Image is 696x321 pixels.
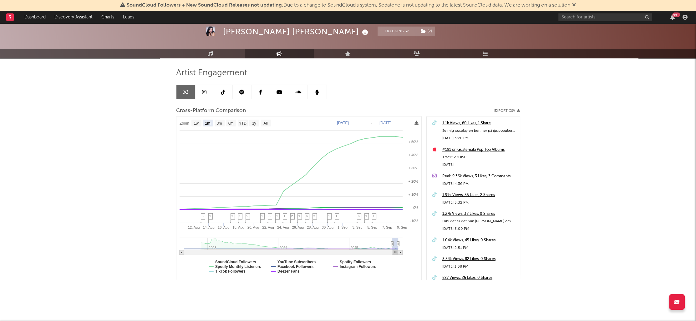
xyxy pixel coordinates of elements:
[20,11,50,23] a: Dashboard
[367,225,377,229] text: 5. Sep
[397,225,407,229] text: 9. Sep
[176,107,246,115] span: Cross-Platform Comparison
[202,214,204,218] span: 3
[313,214,315,218] span: 2
[306,214,308,218] span: 6
[307,225,318,229] text: 28. Aug
[215,264,261,269] text: Spotify Monthly Listeners
[209,214,211,218] span: 1
[97,11,119,23] a: Charts
[410,219,418,223] text: -10%
[382,225,392,229] text: 7. Sep
[188,225,199,229] text: 12. Aug
[365,214,367,218] span: 1
[442,263,517,270] div: [DATE] 1:38 PM
[292,225,303,229] text: 26. Aug
[494,109,520,113] button: Export CSV
[119,11,139,23] a: Leads
[217,225,229,229] text: 16. Aug
[442,244,517,252] div: [DATE] 2:51 PM
[442,274,517,282] a: 827 Views, 26 Likes, 0 Shares
[442,237,517,244] a: 1.04k Views, 45 Likes, 0 Shares
[247,225,259,229] text: 20. Aug
[205,121,210,126] text: 1m
[442,161,517,169] div: [DATE]
[232,225,244,229] text: 18. Aug
[127,3,282,8] span: SoundCloud Followers + New SoundCloud Releases not updating
[442,210,517,218] a: 1.27k Views, 38 Likes, 0 Shares
[408,153,418,157] text: + 40%
[298,214,300,218] span: 1
[291,214,293,218] span: 2
[239,121,246,126] text: YTD
[413,206,418,210] text: 0%
[180,121,189,126] text: Zoom
[252,121,256,126] text: 1y
[442,225,517,233] div: [DATE] 3:00 PM
[127,3,570,8] span: : Due to a change to SoundCloud's system, Sodatone is not updating to the latest SoundCloud data....
[328,214,330,218] span: 1
[352,225,362,229] text: 3. Sep
[408,140,418,144] text: + 50%
[408,166,418,170] text: + 30%
[239,214,241,218] span: 1
[408,193,418,196] text: + 10%
[373,214,375,218] span: 1
[261,214,263,218] span: 1
[442,127,517,135] div: Se mig cosplay en berliner på @upopulær <‘3
[442,173,517,180] a: Reel: 9.36k Views, 3 Likes, 3 Comments
[442,218,517,225] div: Hihi det er det min [PERSON_NAME] om
[50,11,97,23] a: Discovery Assistant
[408,180,418,183] text: + 20%
[672,12,680,17] div: 99 +
[277,269,299,274] text: Deezer Fans
[442,146,517,154] a: #191 on Guatemala Pop Top Albums
[339,260,371,264] text: Spotify Followers
[215,260,256,264] text: SoundCloud Followers
[442,120,517,127] a: 1.1k Views, 60 Likes, 1 Share
[284,214,286,218] span: 1
[277,260,316,264] text: YouTube Subscribers
[262,225,274,229] text: 22. Aug
[269,214,271,218] span: 3
[417,27,435,36] button: (2)
[442,199,517,206] div: [DATE] 3:32 PM
[339,264,376,269] text: Instagram Followers
[228,121,233,126] text: 6m
[379,121,391,125] text: [DATE]
[442,154,517,161] div: Track: <3DISC
[203,225,214,229] text: 14. Aug
[216,121,222,126] text: 3m
[231,214,233,218] span: 2
[263,121,267,126] text: All
[442,255,517,263] a: 3.34k Views, 82 Likes, 0 Shares
[337,121,349,125] text: [DATE]
[336,214,338,218] span: 1
[442,191,517,199] a: 1.99k Views, 55 Likes, 2 Shares
[417,27,435,36] span: ( 2 )
[442,135,517,142] div: [DATE] 3:28 PM
[337,225,347,229] text: 1. Sep
[378,27,417,36] button: Tracking
[176,69,247,77] span: Artist Engagement
[369,121,373,125] text: →
[277,225,289,229] text: 24. Aug
[223,27,370,37] div: [PERSON_NAME] [PERSON_NAME]
[358,214,360,218] span: 6
[670,15,675,20] button: 99+
[572,3,576,8] span: Dismiss
[558,13,652,21] input: Search for artists
[322,225,333,229] text: 30. Aug
[215,269,246,274] text: TikTok Followers
[194,121,199,126] text: 1w
[442,180,517,188] div: [DATE] 4:36 PM
[277,264,313,269] text: Facebook Followers
[276,214,278,218] span: 1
